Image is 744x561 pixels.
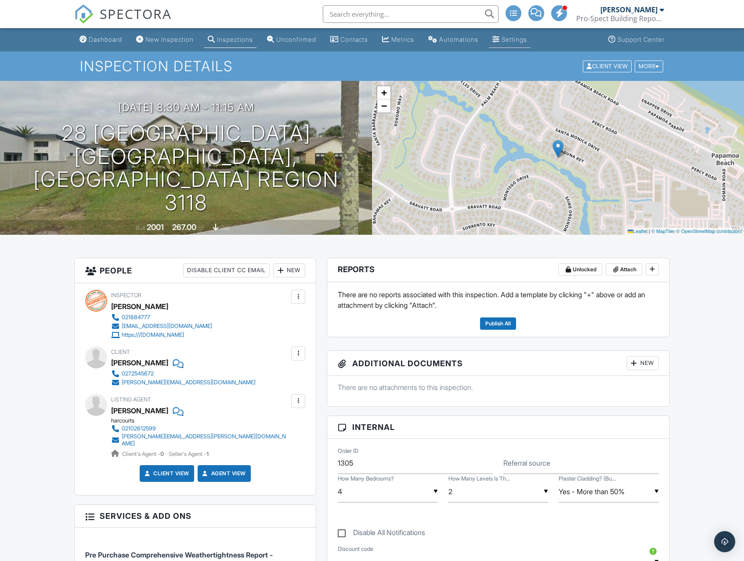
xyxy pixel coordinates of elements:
[627,356,659,370] div: New
[503,458,550,468] label: Referral source
[118,102,254,113] h3: [DATE] 8:30 am - 11:15 am
[377,99,390,113] a: Zoom out
[338,475,394,483] label: How Many Bedrooms?
[122,379,256,386] div: [PERSON_NAME][EMAIL_ADDRESS][DOMAIN_NAME]
[425,32,482,48] a: Automations (Advanced)
[714,531,735,552] div: Open Intercom Messenger
[273,263,305,277] div: New
[676,229,742,234] a: © OpenStreetMap contributors
[75,258,316,283] h3: People
[145,36,194,43] div: New Inspection
[651,229,675,234] a: © MapTiler
[559,475,616,483] label: Plaster Cladding? (Building Inspection Only)
[143,469,189,478] a: Client View
[122,433,289,447] div: [PERSON_NAME][EMAIL_ADDRESS][PERSON_NAME][DOMAIN_NAME]
[111,417,296,424] div: harcourts
[136,225,145,231] span: Built
[381,100,387,111] span: −
[582,62,634,69] a: Client View
[379,32,418,48] a: Metrics
[122,323,212,330] div: [EMAIL_ADDRESS][DOMAIN_NAME]
[628,229,647,234] a: Leaflet
[377,86,390,99] a: Zoom in
[147,222,164,232] div: 2001
[583,60,632,72] div: Client View
[553,140,563,158] img: Marker
[111,322,212,331] a: [EMAIL_ADDRESS][DOMAIN_NAME]
[327,32,372,48] a: Contacts
[381,87,387,98] span: +
[338,382,659,392] p: There are no attachments to this inspection.
[327,416,669,439] h3: Internal
[338,447,358,455] label: Order ID
[111,433,289,447] a: [PERSON_NAME][EMAIL_ADDRESS][PERSON_NAME][DOMAIN_NAME]
[111,404,168,417] a: [PERSON_NAME]
[111,313,212,322] a: 021884777
[635,60,663,72] div: More
[220,225,230,231] span: slab
[122,370,154,377] div: 0272545672
[338,545,373,553] label: Discount code
[183,263,270,277] div: Disable Client CC Email
[338,528,425,539] label: Disable All Notifications
[76,32,126,48] a: Dashboard
[75,505,316,528] h3: Services & Add ons
[605,32,668,48] a: Support Center
[439,36,478,43] div: Automations
[133,32,197,48] a: New Inspection
[264,32,320,48] a: Unconfirmed
[206,451,209,457] strong: 1
[111,424,289,433] a: 02102612599
[340,36,368,43] div: Contacts
[111,292,141,299] span: Inspector
[323,5,498,23] input: Search everything...
[327,351,669,376] h3: Additional Documents
[576,14,664,23] div: Pro-Spect Building Reports Ltd
[448,475,510,483] label: How Many Levels Is The Home?
[649,229,650,234] span: |
[111,356,168,369] div: [PERSON_NAME]
[217,36,253,43] div: Inspections
[74,4,94,24] img: The Best Home Inspection Software - Spectora
[489,32,531,48] a: Settings
[391,36,414,43] div: Metrics
[111,396,151,403] span: Listing Agent
[198,225,204,231] span: m²
[14,122,358,215] h1: 28 [GEOGRAPHIC_DATA] [GEOGRAPHIC_DATA], [GEOGRAPHIC_DATA] Region 3118
[122,451,165,457] span: Client's Agent -
[111,369,256,378] a: 0272545672
[80,58,664,74] h1: Inspection Details
[502,36,527,43] div: Settings
[618,36,665,43] div: Support Center
[122,331,184,339] div: https:///[DOMAIN_NAME]
[600,5,657,14] div: [PERSON_NAME]
[89,36,122,43] div: Dashboard
[276,36,316,43] div: Unconfirmed
[111,300,168,313] div: [PERSON_NAME]
[122,425,156,432] div: 02102612599
[201,469,246,478] a: Agent View
[111,378,256,387] a: [PERSON_NAME][EMAIL_ADDRESS][DOMAIN_NAME]
[172,222,196,232] div: 267.00
[160,451,164,457] strong: 0
[111,349,130,355] span: Client
[100,4,172,23] span: SPECTORA
[204,32,256,48] a: Inspections
[169,451,209,457] span: Seller's Agent -
[111,331,212,339] a: https:///[DOMAIN_NAME]
[74,12,172,30] a: SPECTORA
[122,314,150,321] div: 021884777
